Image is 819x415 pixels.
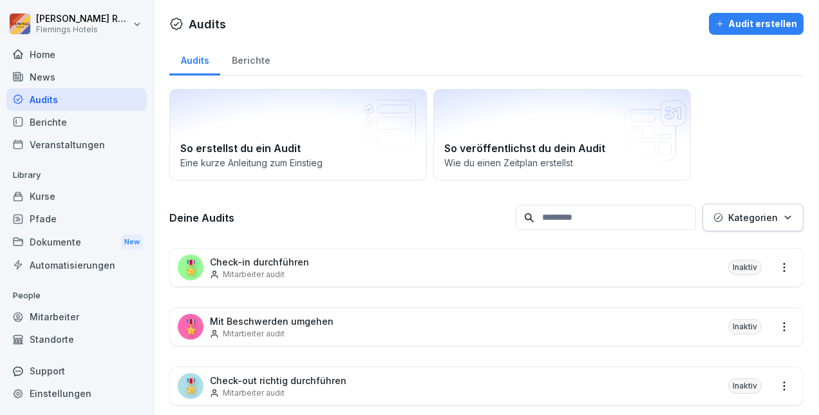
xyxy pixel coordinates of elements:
[220,43,281,75] a: Berichte
[169,89,427,180] a: So erstellst du ein AuditEine kurze Anleitung zum Einstieg
[210,314,334,328] p: Mit Beschwerden umgehen
[728,319,762,334] div: Inaktiv
[180,156,416,169] p: Eine kurze Anleitung zum Einstieg
[223,328,285,340] p: Mitarbeiter audit
[6,360,147,382] div: Support
[6,165,147,186] p: Library
[6,207,147,230] a: Pfade
[36,25,130,34] p: Flemings Hotels
[6,185,147,207] a: Kurse
[6,43,147,66] a: Home
[444,156,680,169] p: Wie du einen Zeitplan erstellst
[709,13,804,35] button: Audit erstellen
[210,255,309,269] p: Check-in durchführen
[728,260,762,275] div: Inaktiv
[210,374,346,387] p: Check-out richtig durchführen
[169,43,220,75] a: Audits
[180,140,416,156] h2: So erstellst du ein Audit
[6,285,147,306] p: People
[715,17,797,31] div: Audit erstellen
[6,88,147,111] a: Audits
[433,89,691,180] a: So veröffentlichst du dein AuditWie du einen Zeitplan erstellst
[178,314,203,340] div: 🎖️
[728,378,762,394] div: Inaktiv
[6,230,147,254] a: DokumenteNew
[178,373,203,399] div: 🎖️
[6,230,147,254] div: Dokumente
[6,305,147,328] a: Mitarbeiter
[6,328,147,351] a: Standorte
[178,255,203,280] div: 🎖️
[223,387,285,399] p: Mitarbeiter audit
[223,269,285,280] p: Mitarbeiter audit
[189,15,226,33] h1: Audits
[121,235,143,249] div: New
[444,140,680,156] h2: So veröffentlichst du dein Audit
[6,66,147,88] a: News
[169,211,509,225] h3: Deine Audits
[728,211,778,224] p: Kategorien
[6,382,147,405] a: Einstellungen
[36,14,130,24] p: [PERSON_NAME] RENSCHLER
[6,133,147,156] a: Veranstaltungen
[702,204,804,231] button: Kategorien
[6,111,147,133] a: Berichte
[6,254,147,276] a: Automatisierungen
